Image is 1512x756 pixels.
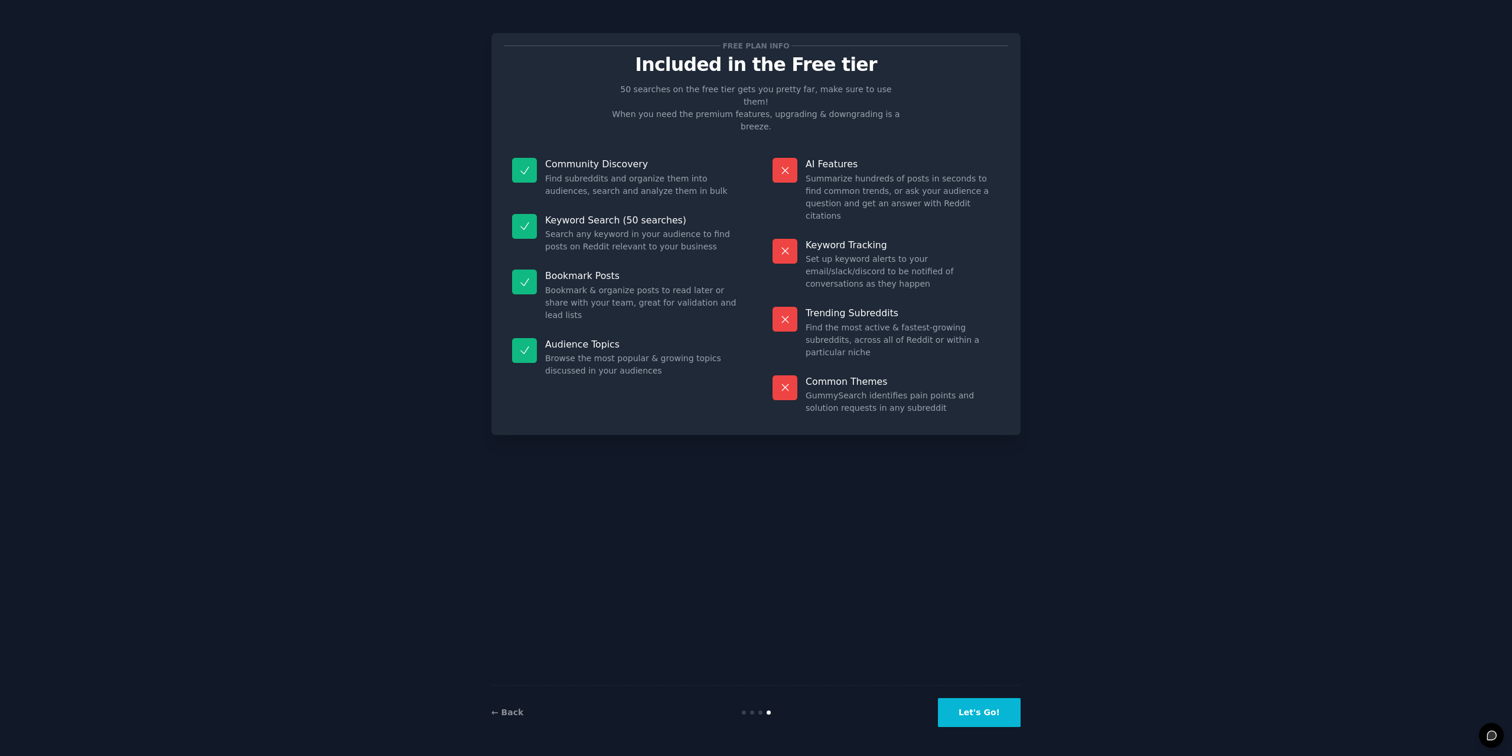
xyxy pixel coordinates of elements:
p: AI Features [806,158,1000,170]
p: Keyword Search (50 searches) [545,214,739,226]
button: Let's Go! [938,698,1021,727]
p: Common Themes [806,375,1000,388]
p: Trending Subreddits [806,307,1000,319]
span: Free plan info [721,40,791,52]
p: Keyword Tracking [806,239,1000,251]
dd: Summarize hundreds of posts in seconds to find common trends, or ask your audience a question and... [806,173,1000,222]
dd: GummySearch identifies pain points and solution requests in any subreddit [806,390,1000,414]
dd: Find subreddits and organize them into audiences, search and analyze them in bulk [545,173,739,197]
p: Included in the Free tier [504,54,1008,75]
a: ← Back [491,708,523,717]
dd: Set up keyword alerts to your email/slack/discord to be notified of conversations as they happen [806,253,1000,290]
p: Audience Topics [545,338,739,351]
dd: Search any keyword in your audience to find posts on Reddit relevant to your business [545,228,739,253]
p: Community Discovery [545,158,739,170]
p: Bookmark Posts [545,270,739,282]
dd: Find the most active & fastest-growing subreddits, across all of Reddit or within a particular niche [806,322,1000,359]
dd: Bookmark & organize posts to read later or share with your team, great for validation and lead lists [545,284,739,322]
p: 50 searches on the free tier gets you pretty far, make sure to use them! When you need the premiu... [607,83,905,133]
dd: Browse the most popular & growing topics discussed in your audiences [545,352,739,377]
